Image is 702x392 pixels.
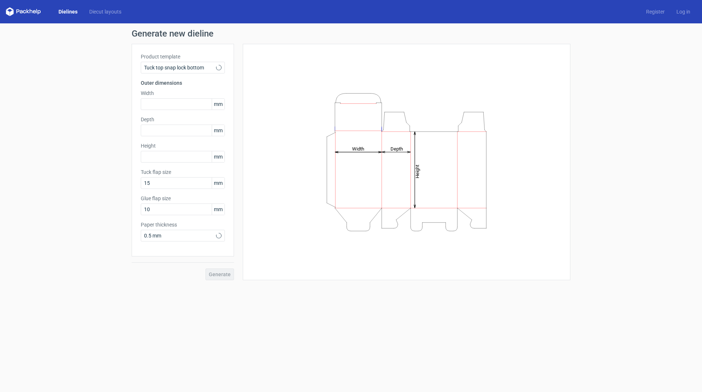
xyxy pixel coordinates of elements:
tspan: Depth [390,146,403,151]
a: Log in [671,8,696,15]
span: Tuck top snap lock bottom [144,64,216,71]
span: mm [212,204,224,215]
label: Height [141,142,225,149]
label: Glue flap size [141,195,225,202]
span: mm [212,151,224,162]
span: mm [212,99,224,110]
label: Depth [141,116,225,123]
span: 0.5 mm [144,232,216,239]
a: Register [640,8,671,15]
label: Tuck flap size [141,168,225,176]
label: Width [141,90,225,97]
tspan: Height [415,164,420,178]
h1: Generate new dieline [132,29,570,38]
span: mm [212,178,224,189]
label: Paper thickness [141,221,225,228]
a: Dielines [53,8,83,15]
tspan: Width [352,146,364,151]
label: Product template [141,53,225,60]
h3: Outer dimensions [141,79,225,87]
span: mm [212,125,224,136]
a: Diecut layouts [83,8,127,15]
